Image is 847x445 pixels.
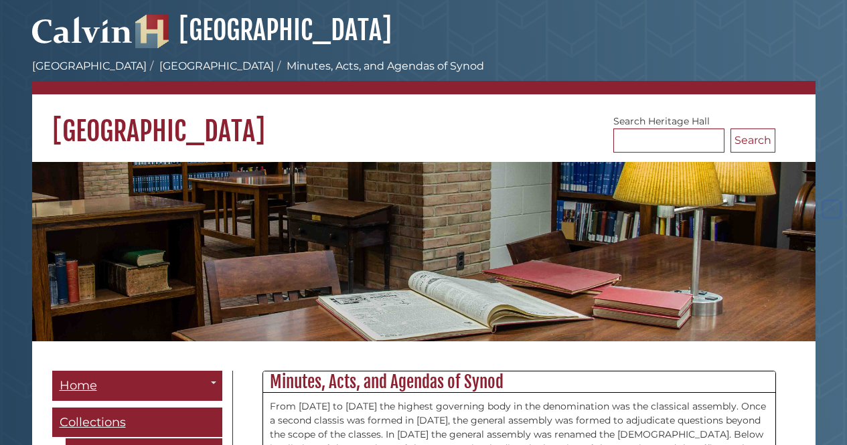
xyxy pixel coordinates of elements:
[60,415,126,430] span: Collections
[32,58,816,94] nav: breadcrumb
[159,60,274,72] a: [GEOGRAPHIC_DATA]
[135,13,392,47] a: [GEOGRAPHIC_DATA]
[32,31,133,43] a: Calvin University
[135,15,169,48] img: Hekman Library Logo
[52,408,222,438] a: Collections
[274,58,484,74] li: Minutes, Acts, and Agendas of Synod
[819,203,844,215] a: Back to Top
[32,11,133,48] img: Calvin
[52,371,222,401] a: Home
[60,378,97,393] span: Home
[32,94,816,148] h1: [GEOGRAPHIC_DATA]
[730,128,775,153] button: Search
[32,60,147,72] a: [GEOGRAPHIC_DATA]
[263,371,775,393] h2: Minutes, Acts, and Agendas of Synod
